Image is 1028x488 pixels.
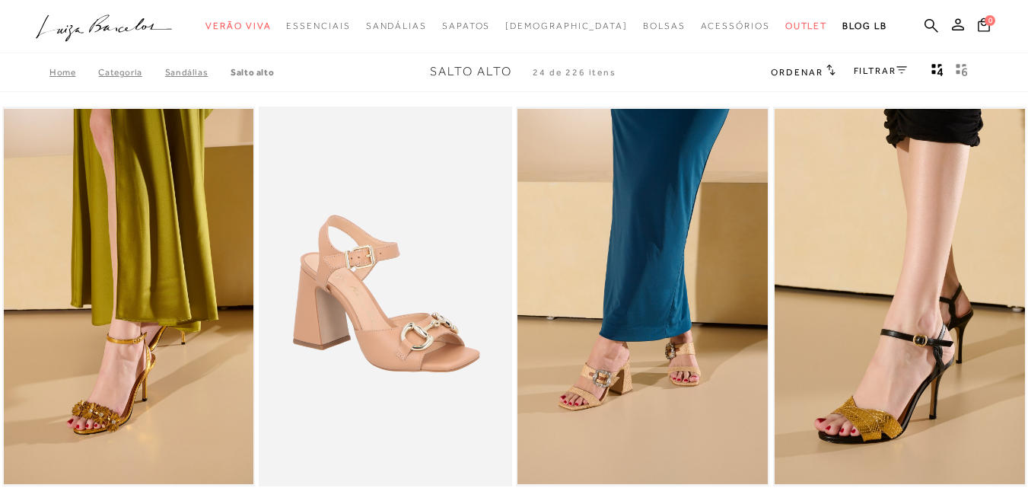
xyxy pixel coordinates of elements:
[842,12,886,40] a: BLOG LB
[785,21,828,31] span: Outlet
[842,21,886,31] span: BLOG LB
[505,12,628,40] a: noSubCategoriesText
[854,65,907,76] a: FILTRAR
[985,15,995,26] span: 0
[701,12,770,40] a: categoryNavScreenReaderText
[771,67,823,78] span: Ordenar
[517,109,768,484] a: SANDÁLIA COM SALTO ALTO BLOCO EM PALHA NATURAL COM FIVELA DE CRISTAL SANDÁLIA COM SALTO ALTO BLOC...
[951,62,972,82] button: gridText6Desc
[205,21,271,31] span: Verão Viva
[533,67,616,78] span: 24 de 226 itens
[366,21,427,31] span: Sandálias
[701,21,770,31] span: Acessórios
[98,67,164,78] a: Categoria
[366,12,427,40] a: categoryNavScreenReaderText
[49,67,98,78] a: Home
[165,67,231,78] a: SANDÁLIAS
[775,109,1025,484] a: SANDÁLIA EM COURO DOURADO E PRETO COM SALTO FINO ALTO SANDÁLIA EM COURO DOURADO E PRETO COM SALTO...
[775,109,1025,484] img: SANDÁLIA EM COURO DOURADO E PRETO COM SALTO FINO ALTO
[643,12,686,40] a: categoryNavScreenReaderText
[442,21,490,31] span: Sapatos
[643,21,686,31] span: Bolsas
[286,12,350,40] a: categoryNavScreenReaderText
[231,67,274,78] a: Salto Alto
[4,109,254,484] img: SANDÁLIA DE SALTO ALTO EM COURO COBRA DOURADO COM FLORES APLICADAS
[442,12,490,40] a: categoryNavScreenReaderText
[260,109,511,484] a: SANDÁLIA EM COURO BLUSH COM SALTO BLOCO ALTO E BRIDÃO METALIZADO SANDÁLIA EM COURO BLUSH COM SALT...
[205,12,271,40] a: categoryNavScreenReaderText
[505,21,628,31] span: [DEMOGRAPHIC_DATA]
[927,62,948,82] button: Mostrar 4 produtos por linha
[260,109,511,484] img: SANDÁLIA EM COURO BLUSH COM SALTO BLOCO ALTO E BRIDÃO METALIZADO
[517,109,768,484] img: SANDÁLIA COM SALTO ALTO BLOCO EM PALHA NATURAL COM FIVELA DE CRISTAL
[785,12,828,40] a: categoryNavScreenReaderText
[286,21,350,31] span: Essenciais
[4,109,254,484] a: SANDÁLIA DE SALTO ALTO EM COURO COBRA DOURADO COM FLORES APLICADAS SANDÁLIA DE SALTO ALTO EM COUR...
[430,65,512,78] span: Salto Alto
[973,17,995,37] button: 0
